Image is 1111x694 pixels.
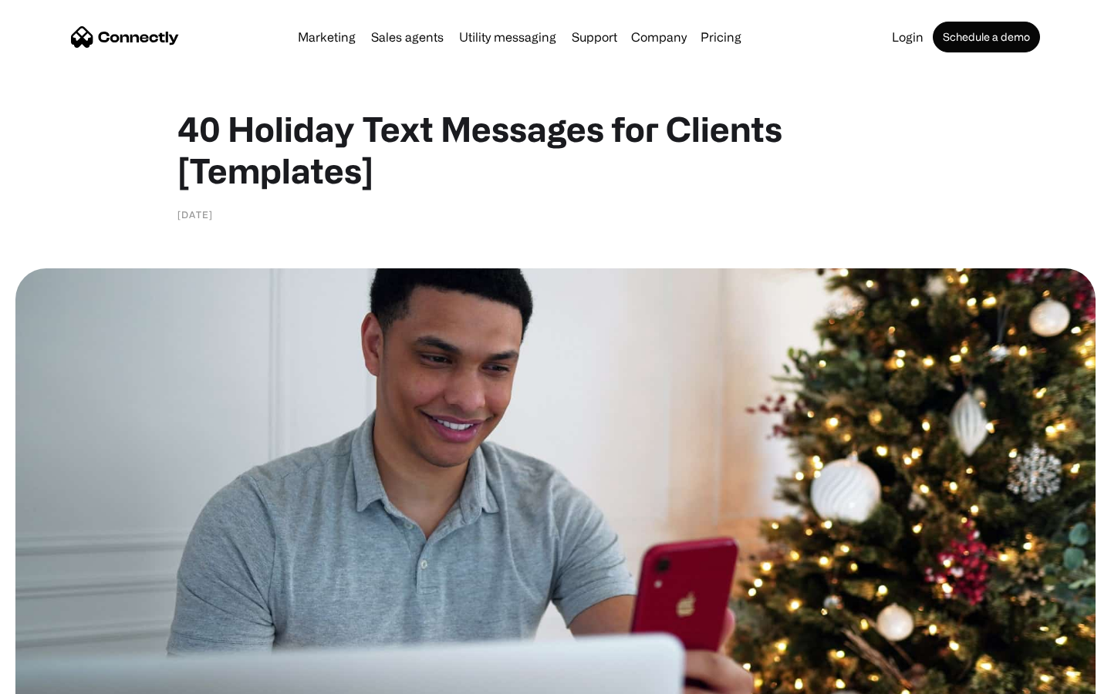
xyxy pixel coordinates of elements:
a: Marketing [292,31,362,43]
h1: 40 Holiday Text Messages for Clients [Templates] [177,108,934,191]
a: Sales agents [365,31,450,43]
a: Login [886,31,930,43]
a: Pricing [694,31,748,43]
a: Utility messaging [453,31,562,43]
div: Company [631,26,687,48]
aside: Language selected: English [15,667,93,689]
div: Company [626,26,691,48]
a: Support [566,31,623,43]
div: [DATE] [177,207,213,222]
a: Schedule a demo [933,22,1040,52]
a: home [71,25,179,49]
ul: Language list [31,667,93,689]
